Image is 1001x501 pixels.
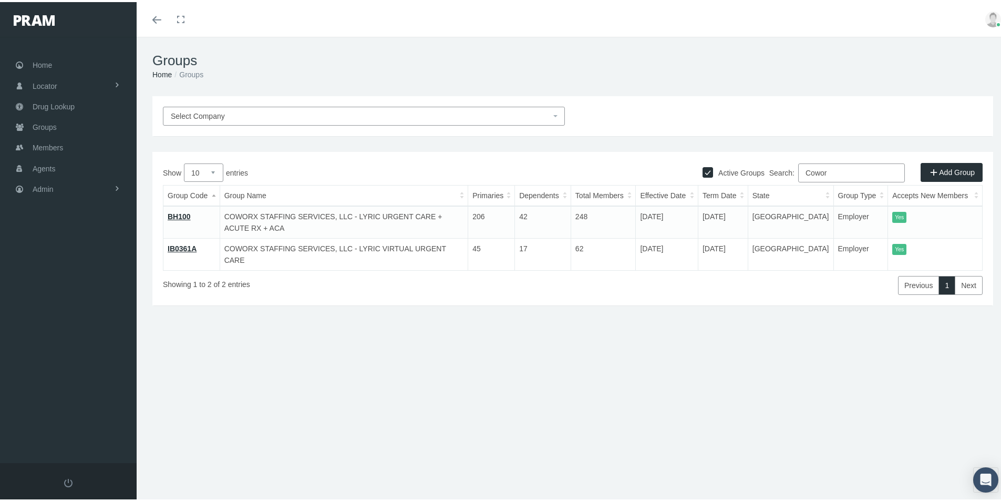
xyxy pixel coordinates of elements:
[33,74,57,94] span: Locator
[515,237,571,269] td: 17
[892,210,906,221] itemstyle: Yes
[468,204,515,237] td: 206
[985,9,1001,25] img: user-placeholder.jpg
[833,183,888,205] th: Group Type: activate to sort column ascending
[571,237,636,269] td: 62
[888,183,983,205] th: Accepts New Members: activate to sort column ascending
[163,183,220,205] th: Group Code: activate to sort column descending
[163,161,573,180] label: Show entries
[571,183,636,205] th: Total Members: activate to sort column ascending
[921,161,983,180] a: Add Group
[172,67,203,78] li: Groups
[468,183,515,205] th: Primaries: activate to sort column ascending
[748,183,833,205] th: State: activate to sort column ascending
[33,136,63,156] span: Members
[636,183,698,205] th: Effective Date: activate to sort column ascending
[571,204,636,237] td: 248
[220,204,468,237] td: COWORX STAFFING SERVICES, LLC - LYRIC URGENT CARE + ACUTE RX + ACA
[152,68,172,77] a: Home
[220,237,468,269] td: COWORX STAFFING SERVICES, LLC - LYRIC VIRTUAL URGENT CARE
[184,161,223,180] select: Showentries
[515,183,571,205] th: Dependents: activate to sort column ascending
[938,274,955,293] a: 1
[713,165,765,177] label: Active Groups
[14,13,55,24] img: PRAM_20_x_78.png
[636,237,698,269] td: [DATE]
[748,204,833,237] td: [GEOGRAPHIC_DATA]
[833,204,888,237] td: Employer
[769,161,905,180] label: Search:
[973,465,998,490] div: Open Intercom Messenger
[515,204,571,237] td: 42
[171,110,225,118] span: Select Company
[698,204,748,237] td: [DATE]
[636,204,698,237] td: [DATE]
[892,242,906,253] itemstyle: Yes
[168,210,191,219] a: BH100
[168,242,197,251] a: IB0361A
[33,95,75,115] span: Drug Lookup
[152,50,993,67] h1: Groups
[798,161,905,180] input: Search:
[833,237,888,269] td: Employer
[33,115,57,135] span: Groups
[698,237,748,269] td: [DATE]
[220,183,468,205] th: Group Name: activate to sort column ascending
[33,53,52,73] span: Home
[955,274,983,293] a: Next
[698,183,748,205] th: Term Date: activate to sort column ascending
[33,157,56,177] span: Agents
[468,237,515,269] td: 45
[898,274,939,293] a: Previous
[33,177,54,197] span: Admin
[748,237,833,269] td: [GEOGRAPHIC_DATA]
